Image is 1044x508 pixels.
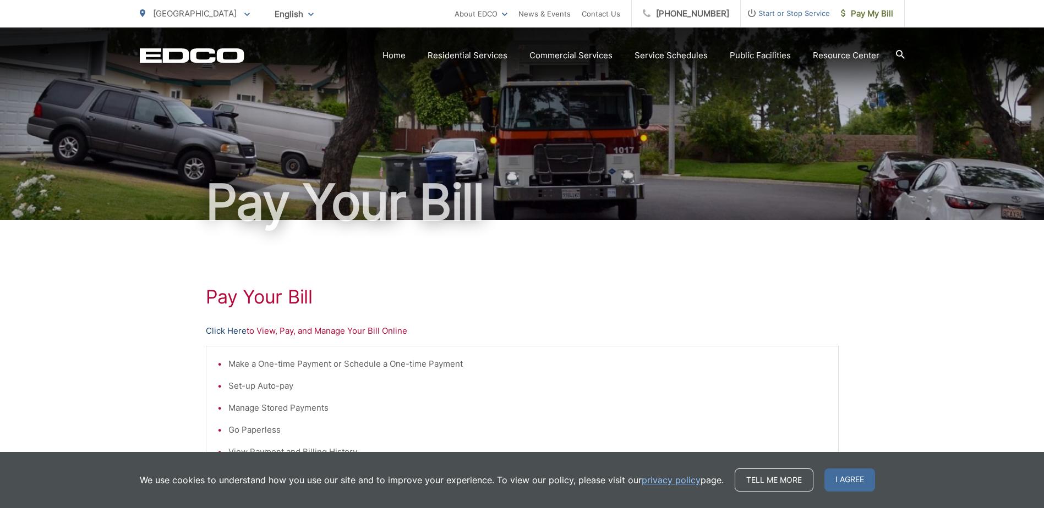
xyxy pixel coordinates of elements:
[206,286,839,308] h1: Pay Your Bill
[382,49,406,62] a: Home
[824,468,875,492] span: I agree
[140,473,724,487] p: We use cookies to understand how you use our site and to improve your experience. To view our pol...
[735,468,813,492] a: Tell me more
[206,324,247,338] a: Click Here
[228,445,827,459] li: View Payment and Billing History
[455,7,507,20] a: About EDCO
[518,7,571,20] a: News & Events
[206,324,839,338] p: to View, Pay, and Manage Your Bill Online
[153,8,237,19] span: [GEOGRAPHIC_DATA]
[582,7,620,20] a: Contact Us
[635,49,708,62] a: Service Schedules
[841,7,893,20] span: Pay My Bill
[642,473,701,487] a: privacy policy
[730,49,791,62] a: Public Facilities
[428,49,507,62] a: Residential Services
[228,379,827,393] li: Set-up Auto-pay
[228,357,827,371] li: Make a One-time Payment or Schedule a One-time Payment
[266,4,322,24] span: English
[228,401,827,415] li: Manage Stored Payments
[813,49,879,62] a: Resource Center
[140,48,244,63] a: EDCD logo. Return to the homepage.
[140,175,905,230] h1: Pay Your Bill
[228,423,827,437] li: Go Paperless
[529,49,613,62] a: Commercial Services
